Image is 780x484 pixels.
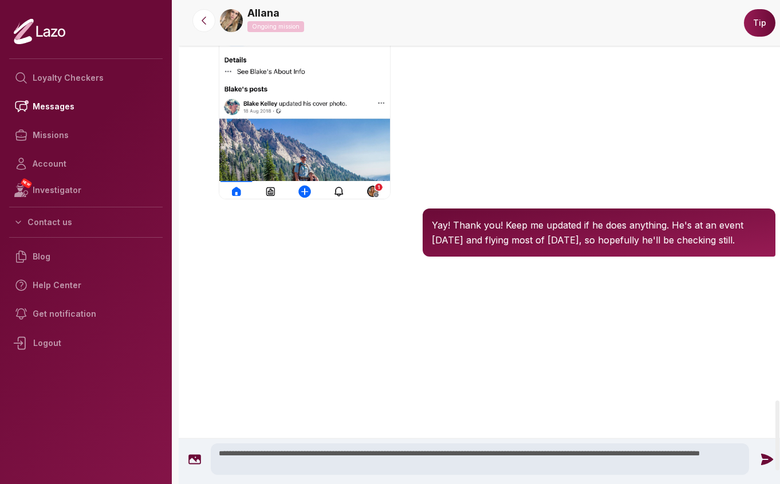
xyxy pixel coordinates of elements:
a: NEWInvestigator [9,178,163,202]
a: Account [9,149,163,178]
button: Tip [744,9,775,37]
span: NEW [20,178,33,189]
a: Help Center [9,271,163,300]
a: Blog [9,242,163,271]
p: Yay! Thank you! Keep me updated if he does anything. He's at an event [DATE] and flying most of [... [432,218,766,247]
a: Messages [9,92,163,121]
a: Loyalty Checkers [9,64,163,92]
a: Missions [9,121,163,149]
a: Allana [247,5,279,21]
img: 345961d8-fe8f-4b09-90f6-0b2e761ce34b [220,9,243,32]
a: Get notification [9,300,163,328]
div: Logout [9,328,163,358]
p: Ongoing mission [247,21,304,32]
button: Contact us [9,212,163,233]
